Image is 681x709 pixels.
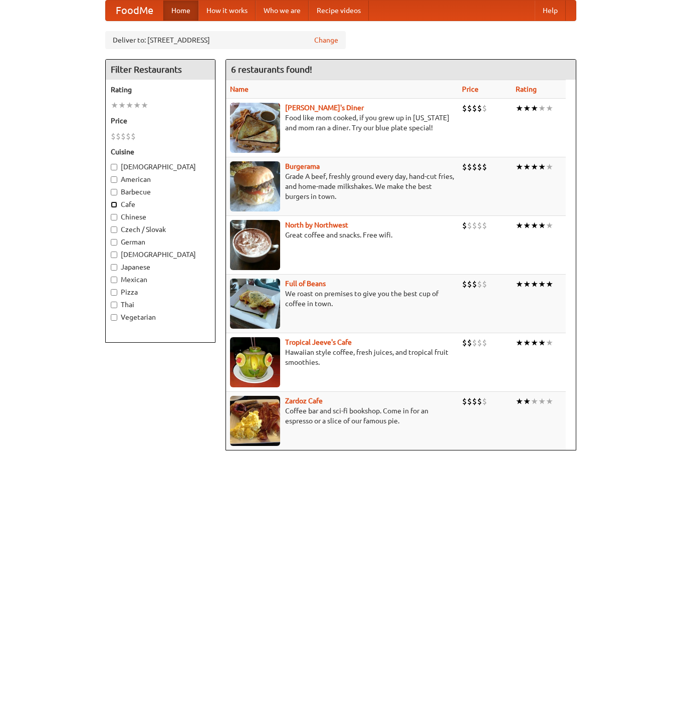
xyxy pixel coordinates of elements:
[482,103,487,114] li: $
[230,279,280,329] img: beans.jpg
[111,237,210,247] label: German
[256,1,309,21] a: Who we are
[462,220,467,231] li: $
[482,279,487,290] li: $
[111,224,210,234] label: Czech / Slovak
[111,264,117,271] input: Japanese
[111,314,117,321] input: Vegetarian
[118,100,126,111] li: ★
[230,230,454,240] p: Great coffee and snacks. Free wifi.
[314,35,338,45] a: Change
[230,161,280,211] img: burgerama.jpg
[516,337,523,348] li: ★
[472,220,477,231] li: $
[538,337,546,348] li: ★
[546,220,553,231] li: ★
[516,220,523,231] li: ★
[538,220,546,231] li: ★
[285,397,323,405] a: Zardoz Cafe
[523,337,531,348] li: ★
[538,396,546,407] li: ★
[111,147,210,157] h5: Cuisine
[111,212,210,222] label: Chinese
[531,103,538,114] li: ★
[230,220,280,270] img: north.jpg
[467,161,472,172] li: $
[285,280,326,288] a: Full of Beans
[111,262,210,272] label: Japanese
[111,289,117,296] input: Pizza
[106,1,163,21] a: FoodMe
[230,85,249,93] a: Name
[472,103,477,114] li: $
[111,100,118,111] li: ★
[482,161,487,172] li: $
[111,214,117,220] input: Chinese
[131,131,136,142] li: $
[230,337,280,387] img: jeeves.jpg
[523,396,531,407] li: ★
[230,289,454,309] p: We roast on premises to give you the best cup of coffee in town.
[198,1,256,21] a: How it works
[477,220,482,231] li: $
[516,85,537,93] a: Rating
[126,131,131,142] li: $
[467,279,472,290] li: $
[477,279,482,290] li: $
[462,85,479,93] a: Price
[531,337,538,348] li: ★
[546,103,553,114] li: ★
[230,113,454,133] p: Food like mom cooked, if you grew up in [US_STATE] and mom ran a diner. Try our blue plate special!
[126,100,133,111] li: ★
[111,239,117,246] input: German
[105,31,346,49] div: Deliver to: [STREET_ADDRESS]
[111,226,117,233] input: Czech / Slovak
[472,337,477,348] li: $
[523,161,531,172] li: ★
[111,275,210,285] label: Mexican
[531,161,538,172] li: ★
[141,100,148,111] li: ★
[531,220,538,231] li: ★
[111,302,117,308] input: Thai
[482,396,487,407] li: $
[546,161,553,172] li: ★
[546,337,553,348] li: ★
[482,337,487,348] li: $
[111,187,210,197] label: Barbecue
[531,279,538,290] li: ★
[516,279,523,290] li: ★
[285,104,364,112] b: [PERSON_NAME]'s Diner
[230,103,280,153] img: sallys.jpg
[230,396,280,446] img: zardoz.jpg
[111,116,210,126] h5: Price
[285,221,348,229] b: North by Northwest
[285,162,320,170] a: Burgerama
[472,279,477,290] li: $
[516,396,523,407] li: ★
[231,65,312,74] ng-pluralize: 6 restaurants found!
[309,1,369,21] a: Recipe videos
[111,252,117,258] input: [DEMOGRAPHIC_DATA]
[111,201,117,208] input: Cafe
[111,250,210,260] label: [DEMOGRAPHIC_DATA]
[230,347,454,367] p: Hawaiian style coffee, fresh juices, and tropical fruit smoothies.
[516,103,523,114] li: ★
[523,220,531,231] li: ★
[538,161,546,172] li: ★
[133,100,141,111] li: ★
[111,131,116,142] li: $
[523,103,531,114] li: ★
[111,199,210,209] label: Cafe
[462,161,467,172] li: $
[472,396,477,407] li: $
[546,396,553,407] li: ★
[230,171,454,201] p: Grade A beef, freshly ground every day, hand-cut fries, and home-made milkshakes. We make the bes...
[285,338,352,346] a: Tropical Jeeve's Cafe
[477,337,482,348] li: $
[121,131,126,142] li: $
[111,164,117,170] input: [DEMOGRAPHIC_DATA]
